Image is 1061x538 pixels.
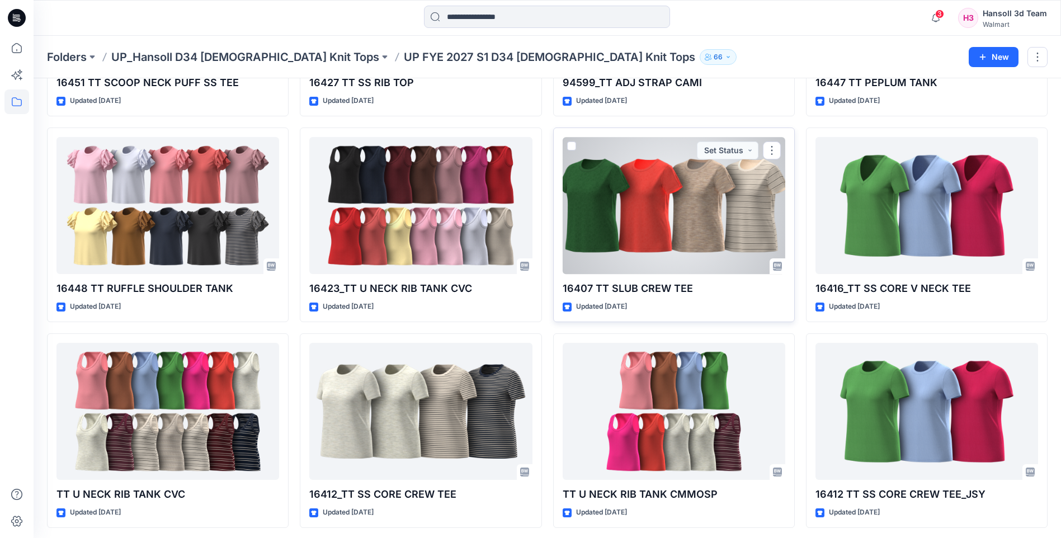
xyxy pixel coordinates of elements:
[323,301,374,313] p: Updated [DATE]
[47,49,87,65] a: Folders
[323,507,374,518] p: Updated [DATE]
[404,49,695,65] p: UP FYE 2027 S1 D34 [DEMOGRAPHIC_DATA] Knit Tops
[111,49,379,65] a: UP_Hansoll D34 [DEMOGRAPHIC_DATA] Knit Tops
[563,343,785,480] a: TT U NECK RIB TANK CMMOSP
[815,137,1038,274] a: 16416_TT SS CORE V NECK TEE
[815,487,1038,502] p: 16412 TT SS CORE CREW TEE_JSY
[829,301,880,313] p: Updated [DATE]
[56,281,279,296] p: 16448 TT RUFFLE SHOULDER TANK
[829,95,880,107] p: Updated [DATE]
[969,47,1018,67] button: New
[309,137,532,274] a: 16423_TT U NECK RIB TANK CVC
[815,281,1038,296] p: 16416_TT SS CORE V NECK TEE
[70,507,121,518] p: Updated [DATE]
[958,8,978,28] div: H3
[815,343,1038,480] a: 16412 TT SS CORE CREW TEE_JSY
[700,49,737,65] button: 66
[563,75,785,91] p: 94599_TT ADJ STRAP CAMI
[309,75,532,91] p: 16427 TT SS RIB TOP
[309,487,532,502] p: 16412_TT SS CORE CREW TEE
[56,343,279,480] a: TT U NECK RIB TANK CVC
[309,281,532,296] p: 16423_TT U NECK RIB TANK CVC
[983,20,1047,29] div: Walmart
[714,51,723,63] p: 66
[56,137,279,274] a: 16448 TT RUFFLE SHOULDER TANK
[576,95,627,107] p: Updated [DATE]
[576,301,627,313] p: Updated [DATE]
[563,487,785,502] p: TT U NECK RIB TANK CMMOSP
[563,137,785,274] a: 16407 TT SLUB CREW TEE
[563,281,785,296] p: 16407 TT SLUB CREW TEE
[309,343,532,480] a: 16412_TT SS CORE CREW TEE
[70,301,121,313] p: Updated [DATE]
[576,507,627,518] p: Updated [DATE]
[56,75,279,91] p: 16451 TT SCOOP NECK PUFF SS TEE
[323,95,374,107] p: Updated [DATE]
[815,75,1038,91] p: 16447 TT PEPLUM TANK
[935,10,944,18] span: 3
[56,487,279,502] p: TT U NECK RIB TANK CVC
[70,95,121,107] p: Updated [DATE]
[829,507,880,518] p: Updated [DATE]
[983,7,1047,20] div: Hansoll 3d Team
